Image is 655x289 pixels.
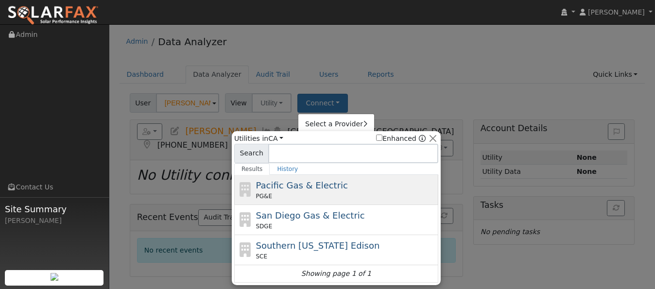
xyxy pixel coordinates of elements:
div: [PERSON_NAME] [5,216,104,226]
label: Enhanced [376,134,416,144]
span: SCE [256,252,268,261]
span: Search [234,144,269,163]
a: Select a Provider [298,118,374,131]
span: Site Summary [5,203,104,216]
span: Pacific Gas & Electric [256,180,348,190]
span: Southern [US_STATE] Edison [256,240,380,251]
span: SDGE [256,222,273,231]
i: Showing page 1 of 1 [301,269,371,279]
span: Show enhanced providers [376,134,426,144]
span: Utilities in [234,134,283,144]
span: PG&E [256,192,272,201]
a: Enhanced Providers [419,135,426,142]
img: SolarFax [7,5,99,26]
input: Enhanced [376,135,382,141]
a: History [270,163,305,175]
a: CA [268,135,283,142]
span: San Diego Gas & Electric [256,210,365,221]
a: Results [234,163,270,175]
span: [PERSON_NAME] [588,8,645,16]
img: retrieve [51,273,58,281]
